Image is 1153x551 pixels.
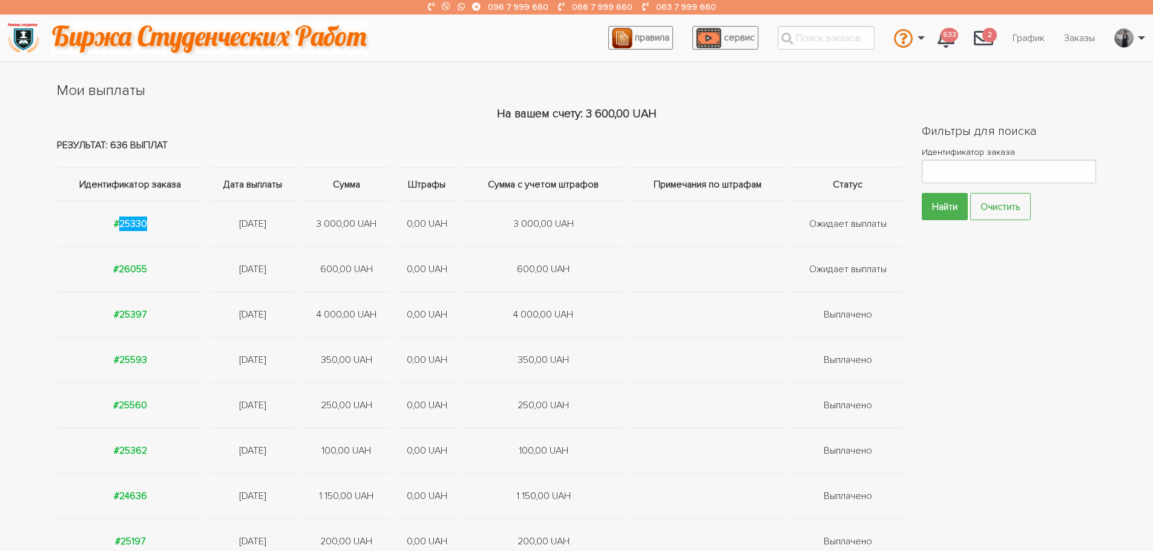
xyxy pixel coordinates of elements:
th: Статус [789,168,904,201]
a: Заказы [1054,27,1105,50]
img: 20171208_160937.jpg [1115,28,1133,48]
td: 350,00 UAH [460,337,626,382]
a: #26055 [113,263,147,275]
td: 0,00 UAH [393,473,460,518]
td: 0,00 UAH [393,201,460,246]
a: 096 7 999 660 [488,2,548,12]
td: 600,00 UAH [460,246,626,292]
td: 100,00 UAH [299,428,394,473]
a: 063 7 999 660 [656,2,716,12]
label: Идентификатор заказа [922,145,1096,160]
td: 600,00 UAH [299,246,394,292]
td: Результат: 636 выплат [57,123,904,168]
th: Сумма с учетом штрафов [460,168,626,201]
td: [DATE] [206,201,299,246]
td: 350,00 UAH [299,337,394,382]
a: #25330 [114,218,147,230]
td: Ожидает выплаты [789,201,904,246]
img: motto-2ce64da2796df845c65ce8f9480b9c9d679903764b3ca6da4b6de107518df0fe.gif [51,21,369,54]
a: #24636 [114,490,147,502]
th: Примечания по штрафам [626,168,789,201]
th: Дата выплаты [206,168,299,201]
th: Сумма [299,168,394,201]
a: 633 [928,22,964,54]
input: Поиск заказов [778,26,875,50]
td: 0,00 UAH [393,382,460,428]
td: Выплачено [789,337,904,382]
td: 1 150,00 UAH [299,473,394,518]
td: 4 000,00 UAH [460,292,626,337]
td: [DATE] [206,337,299,382]
a: #25197 [115,535,145,547]
img: play_icon-49f7f135c9dc9a03216cfdbccbe1e3994649169d890fb554cedf0eac35a01ba8.png [696,28,721,48]
td: 4 000,00 UAH [299,292,394,337]
td: 0,00 UAH [393,246,460,292]
a: 2 [964,22,1003,54]
td: 0,00 UAH [393,292,460,337]
span: 2 [982,28,997,43]
div: На вашем счету: 3 600,00 UAH [57,105,1096,123]
a: правила [608,26,673,50]
th: Идентификатор заказа [57,168,206,201]
td: 250,00 UAH [299,382,394,428]
a: #25362 [114,445,147,457]
td: 1 150,00 UAH [460,473,626,518]
img: logo-135dea9cf721667cc4ddb0c1795e3ba8b7f362e3d0c04e2cc90b931989920324.png [7,21,40,54]
a: сервис [692,26,758,50]
th: Штрафы [393,168,460,201]
a: #25593 [114,354,147,366]
td: [DATE] [206,246,299,292]
span: правила [635,31,669,44]
td: [DATE] [206,428,299,473]
span: сервис [724,31,755,44]
td: [DATE] [206,382,299,428]
a: Очистить [970,193,1031,220]
td: Ожидает выплаты [789,246,904,292]
td: Выплачено [789,473,904,518]
td: 3 000,00 UAH [299,201,394,246]
img: agreement_icon-feca34a61ba7f3d1581b08bc946b2ec1ccb426f67415f344566775c155b7f62c.png [612,28,632,48]
td: 250,00 UAH [460,382,626,428]
h2: Фильтры для поиска [922,123,1096,140]
td: Выплачено [789,292,904,337]
h1: Мои выплаты [57,80,1096,101]
a: 066 7 999 660 [572,2,632,12]
td: [DATE] [206,292,299,337]
td: 0,00 UAH [393,337,460,382]
td: Выплачено [789,382,904,428]
td: 100,00 UAH [460,428,626,473]
span: 633 [941,28,958,43]
a: #25560 [113,399,147,411]
input: Найти [922,193,968,220]
td: Выплачено [789,428,904,473]
td: 0,00 UAH [393,428,460,473]
a: #25397 [114,308,146,321]
td: 3 000,00 UAH [460,201,626,246]
td: [DATE] [206,473,299,518]
a: График [1003,27,1054,50]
